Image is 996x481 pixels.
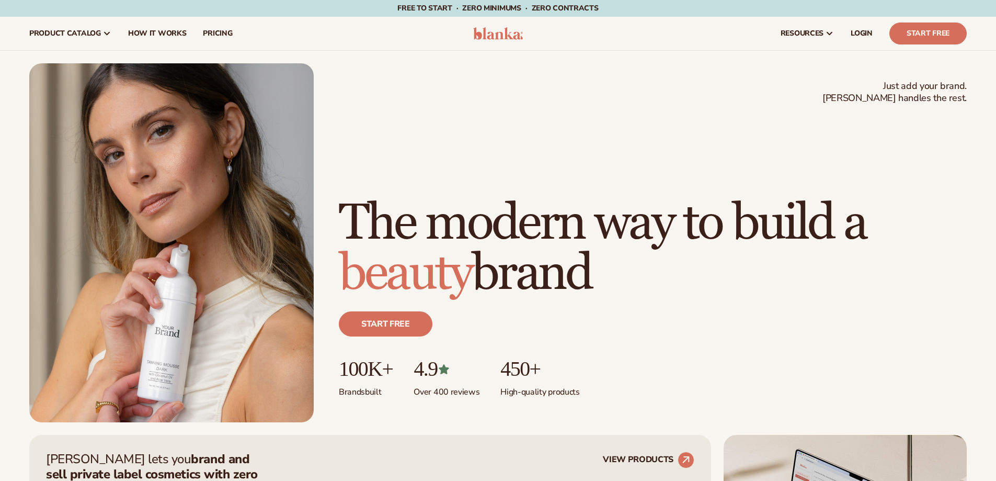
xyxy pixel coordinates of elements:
[822,80,967,105] span: Just add your brand. [PERSON_NAME] handles the rest.
[414,381,479,398] p: Over 400 reviews
[194,17,241,50] a: pricing
[21,17,120,50] a: product catalog
[397,3,598,13] span: Free to start · ZERO minimums · ZERO contracts
[29,63,314,422] img: Female holding tanning mousse.
[500,381,579,398] p: High-quality products
[414,357,479,381] p: 4.9
[203,29,232,38] span: pricing
[851,29,873,38] span: LOGIN
[603,452,694,468] a: VIEW PRODUCTS
[339,381,393,398] p: Brands built
[128,29,187,38] span: How It Works
[339,311,432,337] a: Start free
[339,243,472,304] span: beauty
[889,23,967,44] a: Start Free
[473,27,523,40] img: logo
[29,29,101,38] span: product catalog
[339,357,393,381] p: 100K+
[842,17,881,50] a: LOGIN
[781,29,823,38] span: resources
[772,17,842,50] a: resources
[120,17,195,50] a: How It Works
[339,198,967,299] h1: The modern way to build a brand
[500,357,579,381] p: 450+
